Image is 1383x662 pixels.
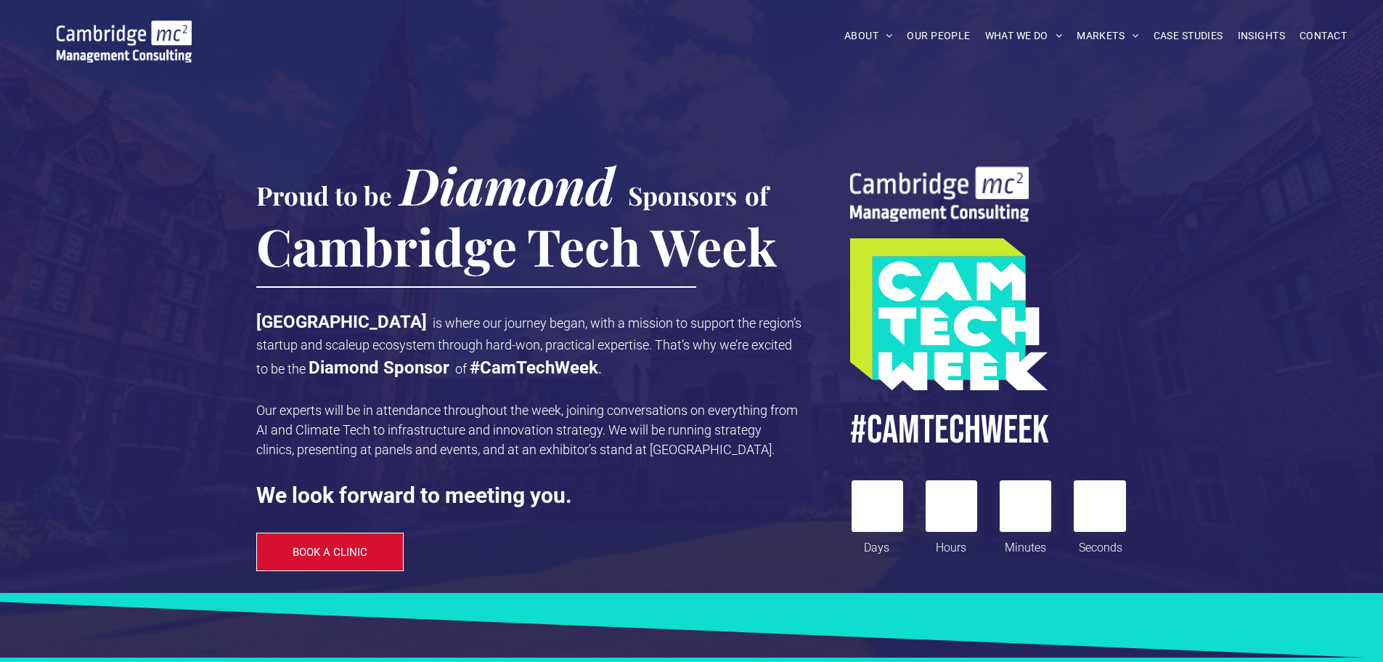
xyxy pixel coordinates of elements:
[256,315,801,376] span: is where our journey began, with a mission to support the region’s startup and scaleup ecosystem ...
[628,178,737,212] span: Sponsors
[256,403,798,457] span: Our experts will be in attendance throughout the week, joining conversations on everything from A...
[978,25,1070,47] a: WHAT WE DO
[1231,25,1292,47] a: INSIGHTS
[309,358,449,378] strong: Diamond Sponsor
[256,483,572,508] strong: We look forward to meeting you.
[837,25,900,47] a: ABOUT
[400,150,615,219] span: Diamond
[899,25,977,47] a: OUR PEOPLE
[293,546,367,559] span: BOOK A CLINIC
[926,532,976,557] div: Hours
[1000,532,1051,557] div: Minutes
[850,406,1049,455] span: #CamTECHWEEK
[1075,532,1126,557] div: Seconds
[455,361,467,376] span: of
[256,178,392,212] span: Proud to be
[57,20,192,62] img: Go to Homepage
[256,312,427,332] strong: [GEOGRAPHIC_DATA]
[470,358,598,378] strong: #CamTechWeek
[850,238,1048,390] img: A turquoise and lime green geometric graphic with the words CAM TECH WEEK in bold white letters s...
[598,361,602,376] span: .
[1292,25,1354,47] a: CONTACT
[1146,25,1231,47] a: CASE STUDIES
[745,178,768,212] span: of
[256,533,404,571] a: BOOK A CLINIC
[852,532,902,557] div: Days
[1069,25,1146,47] a: MARKETS
[256,211,777,280] span: Cambridge Tech Week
